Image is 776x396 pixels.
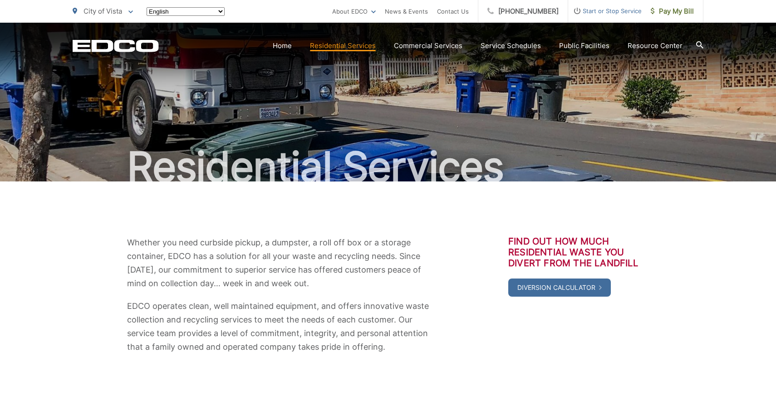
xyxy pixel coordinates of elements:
a: Commercial Services [394,40,462,51]
a: Home [273,40,292,51]
a: News & Events [385,6,428,17]
a: Contact Us [437,6,469,17]
h3: Find out how much residential waste you divert from the landfill [508,236,649,269]
a: Resource Center [628,40,683,51]
a: Public Facilities [559,40,609,51]
span: City of Vista [83,7,122,15]
h1: Residential Services [73,144,703,190]
a: EDCD logo. Return to the homepage. [73,39,159,52]
a: Service Schedules [481,40,541,51]
select: Select a language [147,7,225,16]
a: Residential Services [310,40,376,51]
p: EDCO operates clean, well maintained equipment, and offers innovative waste collection and recycl... [127,299,431,354]
a: About EDCO [332,6,376,17]
p: Whether you need curbside pickup, a dumpster, a roll off box or a storage container, EDCO has a s... [127,236,431,290]
a: Diversion Calculator [508,279,611,297]
span: Pay My Bill [651,6,694,17]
